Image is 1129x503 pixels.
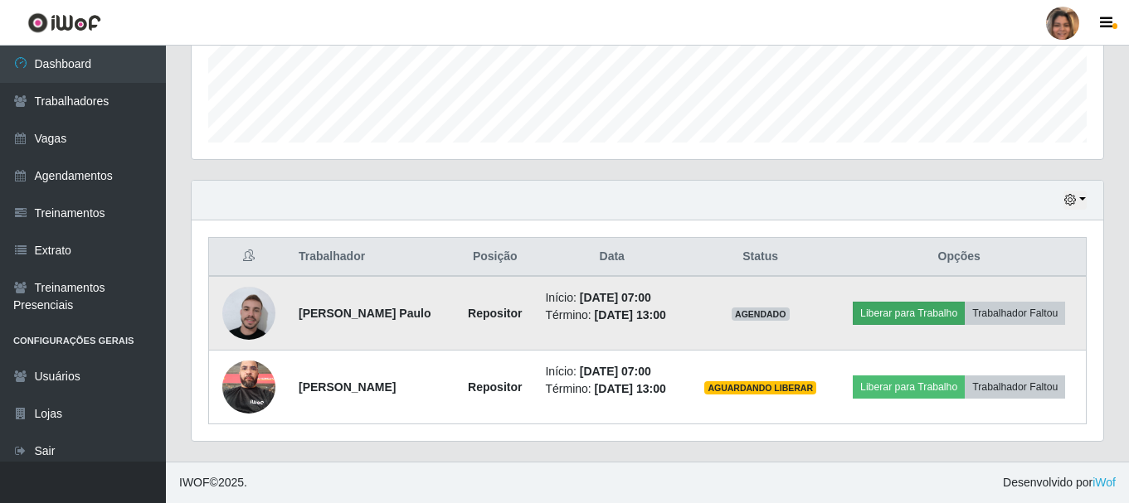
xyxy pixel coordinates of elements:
[545,363,679,380] li: Início:
[222,283,275,343] img: 1744226938039.jpeg
[27,12,101,33] img: CoreUI Logo
[468,307,522,320] strong: Repositor
[179,474,247,491] span: © 2025 .
[580,365,651,378] time: [DATE] 07:00
[595,382,666,395] time: [DATE] 13:00
[289,238,455,277] th: Trabalhador
[299,307,431,320] strong: [PERSON_NAME] Paulo
[853,375,965,399] button: Liberar para Trabalho
[545,380,679,398] li: Término:
[299,380,396,394] strong: [PERSON_NAME]
[595,308,666,322] time: [DATE] 13:00
[1003,474,1116,491] span: Desenvolvido por
[545,289,679,307] li: Início:
[535,238,689,277] th: Data
[580,291,651,304] time: [DATE] 07:00
[832,238,1086,277] th: Opções
[545,307,679,324] li: Término:
[965,375,1065,399] button: Trabalhador Faltou
[689,238,832,277] th: Status
[1093,476,1116,489] a: iWof
[965,302,1065,325] button: Trabalhador Faltou
[222,351,275,422] img: 1751632959592.jpeg
[853,302,965,325] button: Liberar para Trabalho
[732,307,790,321] span: AGENDADO
[455,238,535,277] th: Posição
[704,381,816,394] span: AGUARDANDO LIBERAR
[179,476,210,489] span: IWOF
[468,380,522,394] strong: Repositor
